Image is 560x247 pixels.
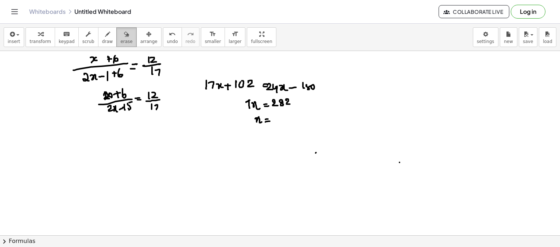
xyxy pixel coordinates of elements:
[511,5,545,19] button: Log in
[477,39,494,44] span: settings
[523,39,533,44] span: save
[201,27,225,47] button: format_sizesmaller
[29,8,66,15] a: Whiteboards
[247,27,276,47] button: fullscreen
[225,27,245,47] button: format_sizelarger
[473,27,498,47] button: settings
[187,30,194,39] i: redo
[182,27,199,47] button: redoredo
[539,27,556,47] button: load
[4,27,24,47] button: insert
[169,30,176,39] i: undo
[251,39,272,44] span: fullscreen
[543,39,552,44] span: load
[439,5,509,18] button: Collaborate Live
[30,39,51,44] span: transform
[55,27,79,47] button: keyboardkeypad
[26,27,55,47] button: transform
[209,30,216,39] i: format_size
[500,27,517,47] button: new
[504,39,513,44] span: new
[98,27,117,47] button: draw
[445,8,503,15] span: Collaborate Live
[8,39,20,44] span: insert
[116,27,136,47] button: erase
[120,39,132,44] span: erase
[140,39,157,44] span: arrange
[186,39,195,44] span: redo
[9,6,20,17] button: Toggle navigation
[519,27,537,47] button: save
[229,39,241,44] span: larger
[59,39,75,44] span: keypad
[163,27,182,47] button: undoundo
[78,27,98,47] button: scrub
[63,30,70,39] i: keyboard
[205,39,221,44] span: smaller
[136,27,162,47] button: arrange
[232,30,238,39] i: format_size
[102,39,113,44] span: draw
[82,39,94,44] span: scrub
[167,39,178,44] span: undo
